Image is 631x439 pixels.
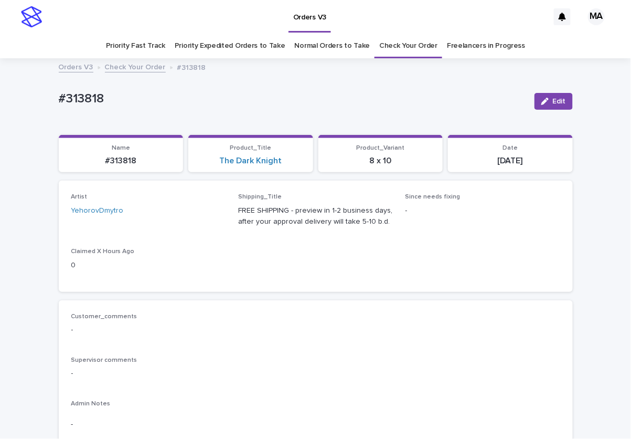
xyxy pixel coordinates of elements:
[553,98,566,105] span: Edit
[534,93,573,110] button: Edit
[356,145,404,151] span: Product_Variant
[454,156,566,166] p: [DATE]
[59,60,93,72] a: Orders V3
[502,145,518,151] span: Date
[59,91,526,107] p: #313818
[105,60,166,72] a: Check Your Order
[21,6,42,27] img: stacker-logo-s-only.png
[379,34,437,58] a: Check Your Order
[177,61,206,72] p: #313818
[71,313,137,320] span: Customer_comments
[71,248,135,255] span: Claimed X Hours Ago
[71,325,560,336] p: -
[219,156,282,166] a: The Dark Knight
[71,205,124,216] a: YehorovDmytro
[71,357,137,363] span: Supervisor comments
[175,34,285,58] a: Priority Expedited Orders to Take
[71,419,560,430] p: -
[238,205,393,227] p: FREE SHIPPING - preview in 1-2 business days, after your approval delivery will take 5-10 b.d.
[405,205,560,216] p: -
[71,260,226,271] p: 0
[447,34,525,58] a: Freelancers in Progress
[71,401,111,407] span: Admin Notes
[71,368,560,379] p: -
[588,8,605,25] div: MA
[71,194,88,200] span: Artist
[295,34,370,58] a: Normal Orders to Take
[325,156,437,166] p: 8 x 10
[65,156,177,166] p: #313818
[230,145,271,151] span: Product_Title
[405,194,461,200] span: Since needs fixing
[238,194,282,200] span: Shipping_Title
[112,145,130,151] span: Name
[106,34,165,58] a: Priority Fast Track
